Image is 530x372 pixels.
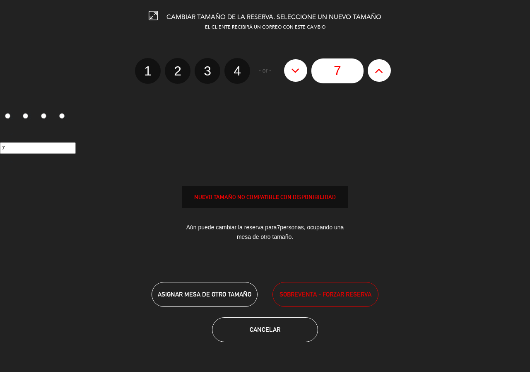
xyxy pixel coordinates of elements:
div: Aún puede cambiar la reserva para personas, ocupando una mesa de otro tamaño. [182,216,348,248]
span: SOBREVENTA - FORZAR RESERVA [279,289,371,299]
label: 4 [54,110,72,124]
label: 4 [224,58,250,84]
span: Cancelar [250,326,280,333]
div: NUEVO TAMAÑO NO COMPATIBLE CON DISPONIBILIDAD [183,192,347,202]
label: 1 [135,58,161,84]
label: 2 [165,58,190,84]
span: EL CLIENTE RECIBIRÁ UN CORREO CON ESTE CAMBIO [205,25,325,30]
span: 7 [277,224,280,231]
label: 2 [18,110,36,124]
label: 3 [36,110,55,124]
input: 4 [59,113,65,119]
label: 3 [195,58,220,84]
button: Cancelar [212,317,318,342]
input: 2 [23,113,28,119]
input: 3 [41,113,46,119]
span: - or - [259,66,271,75]
input: 1 [5,113,10,119]
button: ASIGNAR MESA DE OTRO TAMAÑO [152,282,258,307]
button: SOBREVENTA - FORZAR RESERVA [272,282,378,307]
span: CAMBIAR TAMAÑO DE LA RESERVA. SELECCIONE UN NUEVO TAMAÑO [166,14,381,21]
span: ASIGNAR MESA DE OTRO TAMAÑO [158,291,251,298]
